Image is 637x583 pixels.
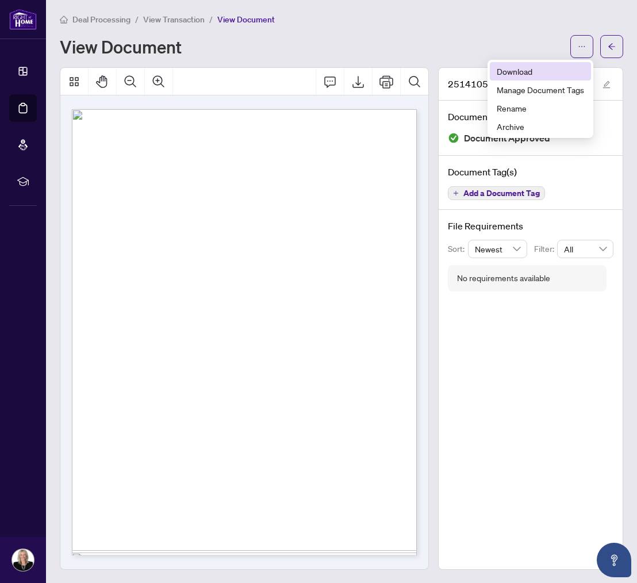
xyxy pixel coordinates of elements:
img: Profile Icon [12,549,34,571]
button: Add a Document Tag [448,186,545,200]
span: arrow-left [608,43,616,51]
span: Document Approved [464,131,550,146]
li: / [209,13,213,26]
img: logo [9,9,37,30]
span: Deal Processing [72,14,131,25]
h4: Document Tag(s) [448,165,613,179]
span: View Transaction [143,14,205,25]
img: Document Status [448,132,459,144]
h4: File Requirements [448,219,613,233]
h1: View Document [60,37,182,56]
span: home [60,16,68,24]
p: Filter: [534,243,557,255]
p: Sort: [448,243,468,255]
span: edit [603,80,611,89]
span: All [564,240,607,258]
span: 2514105 EFT [PERSON_NAME].pdf [448,77,592,91]
span: Add a Document Tag [463,189,540,197]
span: Manage Document Tags [497,83,584,96]
div: No requirements available [457,272,550,285]
button: Open asap [597,543,631,577]
span: ellipsis [578,43,586,51]
span: Download [497,65,584,78]
span: plus [453,190,459,196]
h4: Document Status [448,110,613,124]
span: Rename [497,102,584,114]
span: Newest [475,240,521,258]
span: View Document [217,14,275,25]
li: / [135,13,139,26]
span: Archive [497,120,584,133]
